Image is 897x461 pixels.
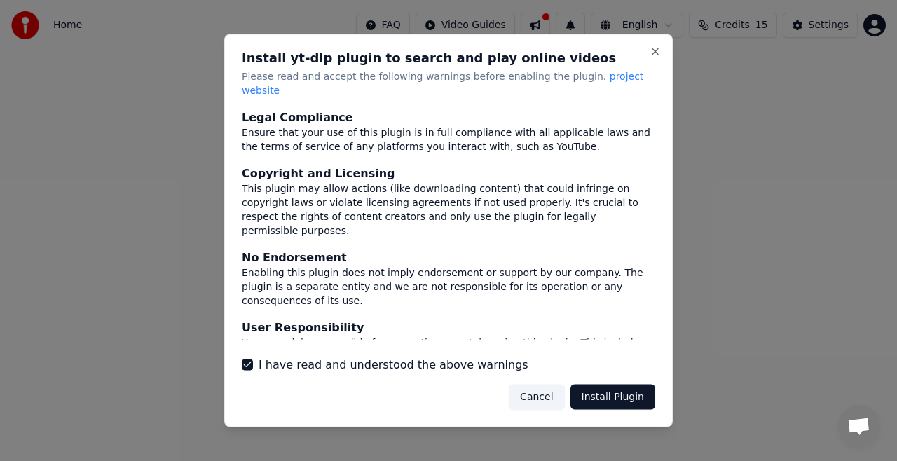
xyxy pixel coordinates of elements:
div: Copyright and Licensing [242,165,655,181]
div: Legal Compliance [242,109,655,125]
div: Enabling this plugin does not imply endorsement or support by our company. The plugin is a separa... [242,266,655,308]
button: Install Plugin [570,384,655,409]
h2: Install yt-dlp plugin to search and play online videos [242,52,655,64]
div: This plugin may allow actions (like downloading content) that could infringe on copyright laws or... [242,181,655,238]
div: No Endorsement [242,249,655,266]
div: Ensure that your use of this plugin is in full compliance with all applicable laws and the terms ... [242,125,655,153]
div: You are solely responsible for any actions you take using this plugin. This includes any legal co... [242,336,655,378]
span: project website [242,71,643,96]
p: Please read and accept the following warnings before enabling the plugin. [242,70,655,98]
label: I have read and understood the above warnings [259,356,528,373]
div: User Responsibility [242,319,655,336]
button: Cancel [509,384,564,409]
